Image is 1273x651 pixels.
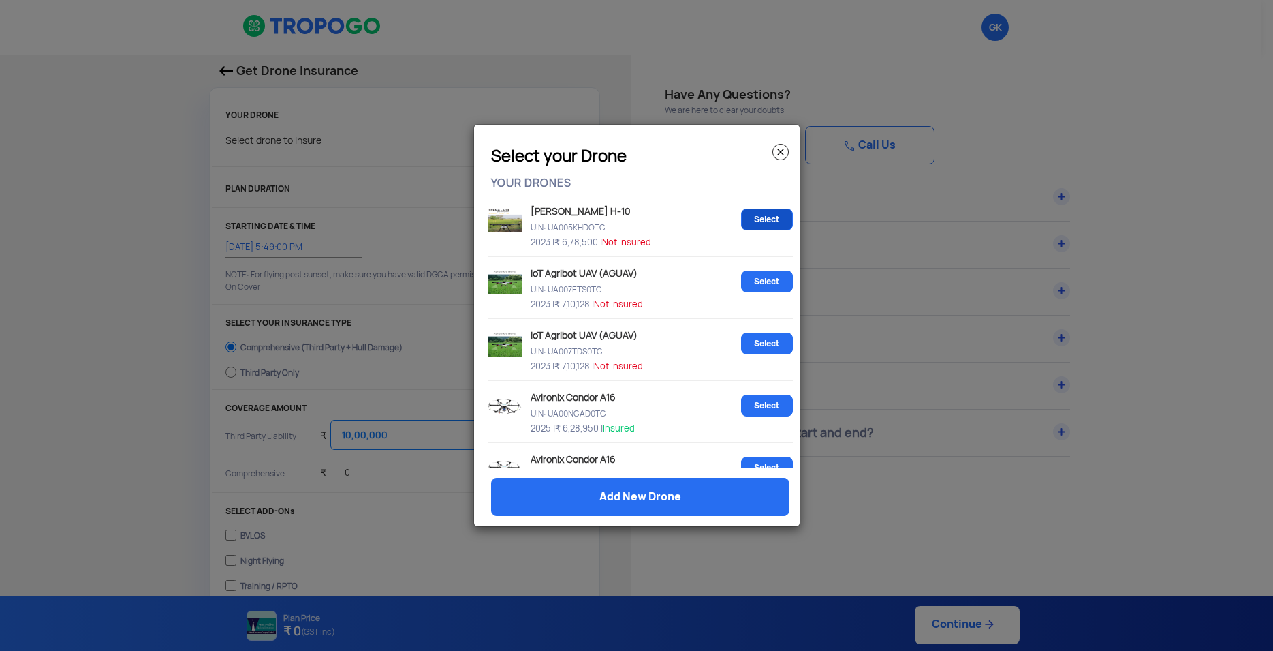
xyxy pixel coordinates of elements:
[527,344,735,355] p: UIN: UA007TDS0TC
[488,271,522,294] img: Drone image
[527,326,682,340] p: IoT Agribot UAV (AGUAV)
[491,478,789,516] a: Add New Drone
[594,299,643,310] span: Not Insured
[488,395,522,419] img: Drone image
[772,144,789,160] img: close
[741,395,793,417] a: Select
[554,237,602,248] span: ₹ 6,78,500 |
[527,264,682,278] p: IoT Agribot UAV (AGUAV)
[531,361,554,372] span: 2023 |
[741,209,793,230] a: Select
[527,450,682,464] p: Avironix Condor A16
[531,237,554,248] span: 2023 |
[603,423,635,434] span: Insured
[491,168,789,188] p: YOUR DRONES
[527,219,735,231] p: UIN: UA005KHDOTC
[741,333,793,354] a: Select
[527,388,682,402] p: Avironix Condor A16
[741,457,793,479] a: Select
[602,237,651,248] span: Not Insured
[531,423,555,434] span: 2025 |
[527,202,682,216] p: [PERSON_NAME] H-10
[554,299,594,310] span: ₹ 7,10,128 |
[555,423,603,434] span: ₹ 6,28,950 |
[527,282,735,293] p: UIN: UA007ETS0TC
[554,361,594,372] span: ₹ 7,10,128 |
[491,151,789,162] h3: Select your Drone
[488,457,522,481] img: Drone image
[488,209,522,232] img: Drone image
[594,361,643,372] span: Not Insured
[488,333,522,357] img: Drone image
[741,271,793,292] a: Select
[531,299,554,310] span: 2023 |
[527,406,735,417] p: UIN: UA00NCAD0TC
